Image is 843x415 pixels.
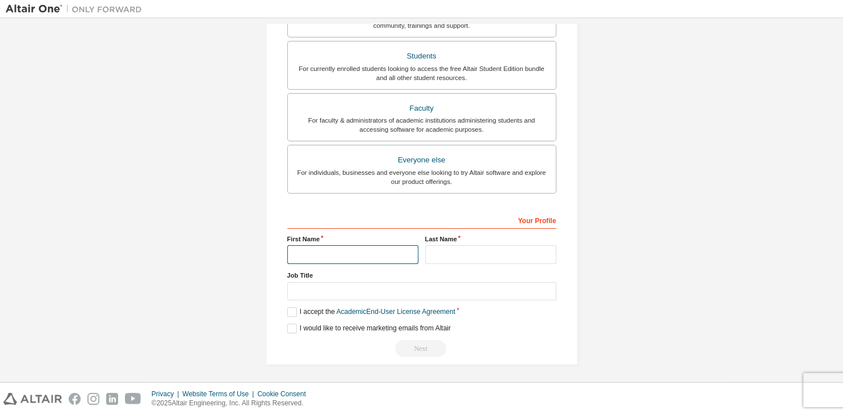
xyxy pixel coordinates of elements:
[6,3,148,15] img: Altair One
[3,393,62,405] img: altair_logo.svg
[87,393,99,405] img: instagram.svg
[287,324,451,333] label: I would like to receive marketing emails from Altair
[295,48,549,64] div: Students
[287,211,556,229] div: Your Profile
[287,340,556,357] div: Read and acccept EULA to continue
[152,399,313,408] p: © 2025 Altair Engineering, Inc. All Rights Reserved.
[106,393,118,405] img: linkedin.svg
[125,393,141,405] img: youtube.svg
[295,100,549,116] div: Faculty
[69,393,81,405] img: facebook.svg
[257,389,312,399] div: Cookie Consent
[295,64,549,82] div: For currently enrolled students looking to access the free Altair Student Edition bundle and all ...
[337,308,455,316] a: Academic End-User License Agreement
[152,389,182,399] div: Privacy
[295,116,549,134] div: For faculty & administrators of academic institutions administering students and accessing softwa...
[287,307,455,317] label: I accept the
[287,271,556,280] label: Job Title
[295,152,549,168] div: Everyone else
[287,234,418,244] label: First Name
[182,389,257,399] div: Website Terms of Use
[425,234,556,244] label: Last Name
[295,168,549,186] div: For individuals, businesses and everyone else looking to try Altair software and explore our prod...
